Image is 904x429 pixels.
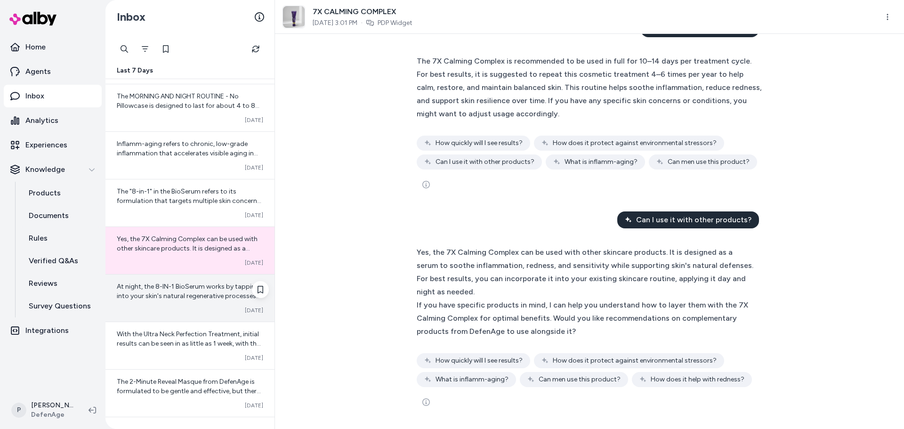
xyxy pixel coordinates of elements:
span: [DATE] [245,402,263,409]
p: Home [25,41,46,53]
span: · [361,18,363,28]
span: How does it protect against environmental stressors? [553,356,717,365]
span: [DATE] 3:01 PM [313,18,357,28]
span: What is inflamm-aging? [436,375,508,384]
span: Yes, the 7X Calming Complex can be used with other skincare products. It is designed as a serum t... [117,235,263,347]
p: Rules [29,233,48,244]
span: How does it help with redness? [651,375,744,384]
a: Agents [4,60,102,83]
h2: Inbox [117,10,145,24]
p: [PERSON_NAME] [31,401,73,410]
span: How quickly will I see results? [436,356,523,365]
a: Home [4,36,102,58]
span: Can men use this product? [668,157,750,167]
p: Agents [25,66,51,77]
p: Verified Q&As [29,255,78,267]
span: The "8-in-1" in the BioSerum refers to its formulation that targets multiple skin concerns simult... [117,187,263,243]
a: Integrations [4,319,102,342]
img: 7x-calming-complex-460.jpg [283,6,305,28]
span: [DATE] [245,116,263,124]
span: How quickly will I see results? [436,138,523,148]
a: At night, the 8-IN-1 BioSerum works by tapping into your skin's natural regenerative processes wh... [105,274,274,322]
button: Knowledge [4,158,102,181]
span: Can men use this product? [539,375,621,384]
a: Verified Q&As [19,250,102,272]
a: With the Ultra Neck Perfection Treatment, initial results can be seen in as little as 1 week, wit... [105,322,274,369]
span: [DATE] [245,211,263,219]
button: P[PERSON_NAME]DefenAge [6,395,81,425]
span: [DATE] [245,164,263,171]
a: Yes, the 7X Calming Complex can be used with other skincare products. It is designed as a serum t... [105,227,274,274]
span: [DATE] [245,354,263,362]
span: What is inflamm-aging? [565,157,638,167]
span: The 7X Calming Complex is recommended to be used in full for 10–14 days per treatment cycle. For ... [417,57,762,118]
a: Rules [19,227,102,250]
span: [DATE] [245,307,263,314]
p: Inbox [25,90,44,102]
button: See more [417,393,436,412]
div: If you have specific products in mind, I can help you understand how to layer them with the 7X Ca... [417,299,753,338]
span: Last 7 Days [117,66,153,75]
span: [DATE] [245,259,263,267]
a: Documents [19,204,102,227]
a: The MORNING AND NIGHT ROUTINE - No Pillowcase is designed to last for about 4 to 8 weeks with reg... [105,84,274,131]
a: Experiences [4,134,102,156]
p: Documents [29,210,69,221]
a: Products [19,182,102,204]
span: P [11,403,26,418]
div: Yes, the 7X Calming Complex can be used with other skincare products. It is designed as a serum t... [417,246,753,299]
p: Survey Questions [29,300,91,312]
p: Products [29,187,61,199]
a: The 2-Minute Reveal Masque from DefenAge is formulated to be gentle and effective, but there is n... [105,369,274,417]
a: Survey Questions [19,295,102,317]
span: 7X CALMING COMPLEX [313,6,412,17]
p: Analytics [25,115,58,126]
span: Inflamm-aging refers to chronic, low-grade inflammation that accelerates visible aging in the ski... [117,140,258,186]
a: Reviews [19,272,102,295]
span: The MORNING AND NIGHT ROUTINE - No Pillowcase is designed to last for about 4 to 8 weeks with reg... [117,92,259,147]
span: DefenAge [31,410,73,420]
a: Analytics [4,109,102,132]
span: How does it protect against environmental stressors? [553,138,717,148]
a: Inflamm-aging refers to chronic, low-grade inflammation that accelerates visible aging in the ski... [105,131,274,179]
p: Knowledge [25,164,65,175]
p: Reviews [29,278,57,289]
button: Filter [136,40,154,58]
span: Can I use it with other products? [436,157,534,167]
button: See more [417,175,436,194]
p: Integrations [25,325,69,336]
span: Can I use it with other products? [636,214,751,226]
a: Inbox [4,85,102,107]
img: alby Logo [9,12,56,25]
button: Refresh [246,40,265,58]
a: The "8-in-1" in the BioSerum refers to its formulation that targets multiple skin concerns simult... [105,179,274,227]
a: PDP Widget [378,18,412,28]
p: Experiences [25,139,67,151]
